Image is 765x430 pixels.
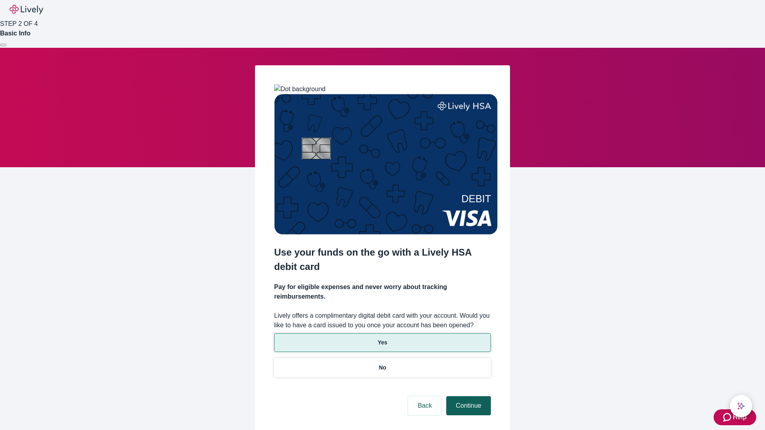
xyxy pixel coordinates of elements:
p: No [379,364,386,372]
button: Yes [274,333,491,352]
img: Lively [10,5,43,14]
img: Debit card [274,94,498,235]
button: Continue [446,396,491,415]
button: Zendesk support iconHelp [714,409,756,425]
h2: Use your funds on the go with a Lively HSA debit card [274,245,491,274]
img: Dot background [274,84,326,94]
button: Back [408,396,441,415]
label: Lively offers a complimentary digital debit card with your account. Would you like to have a card... [274,311,491,330]
span: Help [733,412,747,422]
svg: Lively AI Assistant [737,402,745,410]
p: Yes [378,338,387,347]
svg: Zendesk support icon [723,412,733,422]
h4: Pay for eligible expenses and never worry about tracking reimbursements. [274,282,491,301]
button: chat [730,395,752,417]
button: No [274,358,491,377]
